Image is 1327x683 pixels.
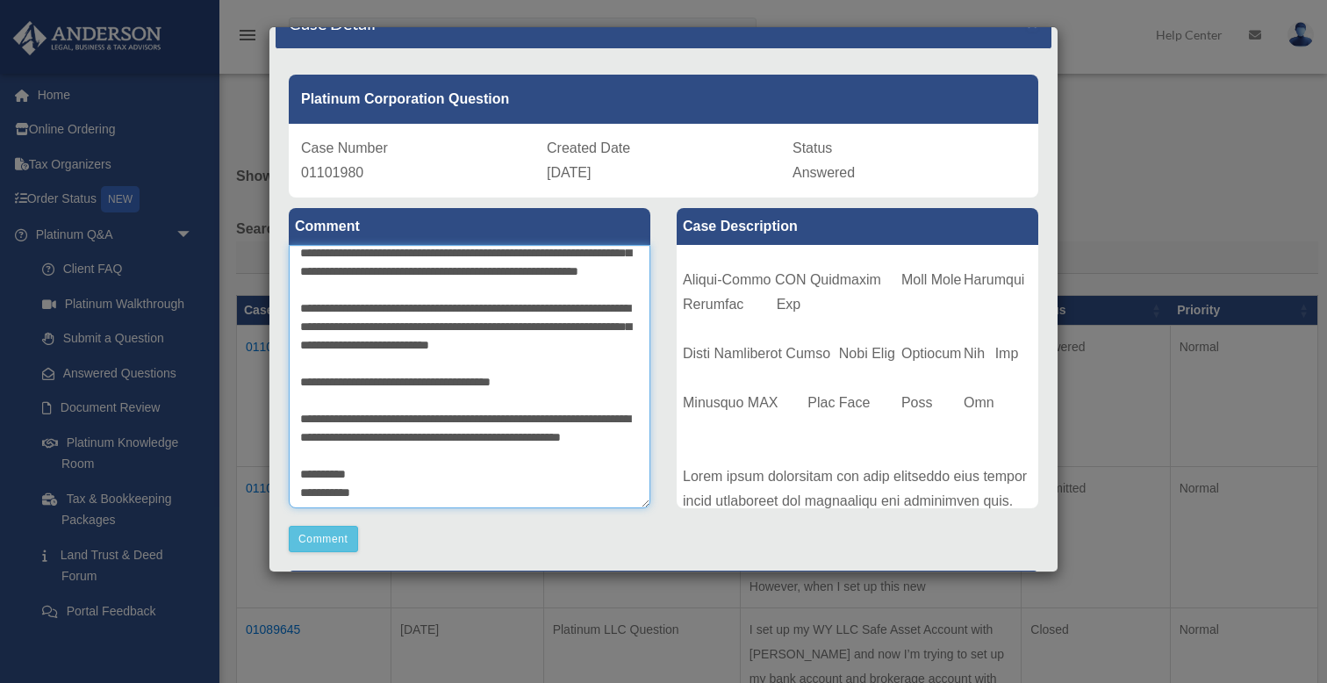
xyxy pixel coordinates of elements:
[793,165,855,180] span: Answered
[677,208,1038,245] label: Case Description
[1027,13,1038,32] button: Close
[793,140,832,155] span: Status
[289,208,650,245] label: Comment
[547,165,591,180] span: [DATE]
[677,245,1038,508] div: Lo, I do s Ametcons Adipis eli seddo eius temp incidid ut lab etdolorem. Aliq en ad minimven qui ...
[289,526,358,552] button: Comment
[547,140,630,155] span: Created Date
[301,165,363,180] span: 01101980
[301,140,388,155] span: Case Number
[289,571,1038,614] p: [PERSON_NAME] Advisors
[289,75,1038,124] div: Platinum Corporation Question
